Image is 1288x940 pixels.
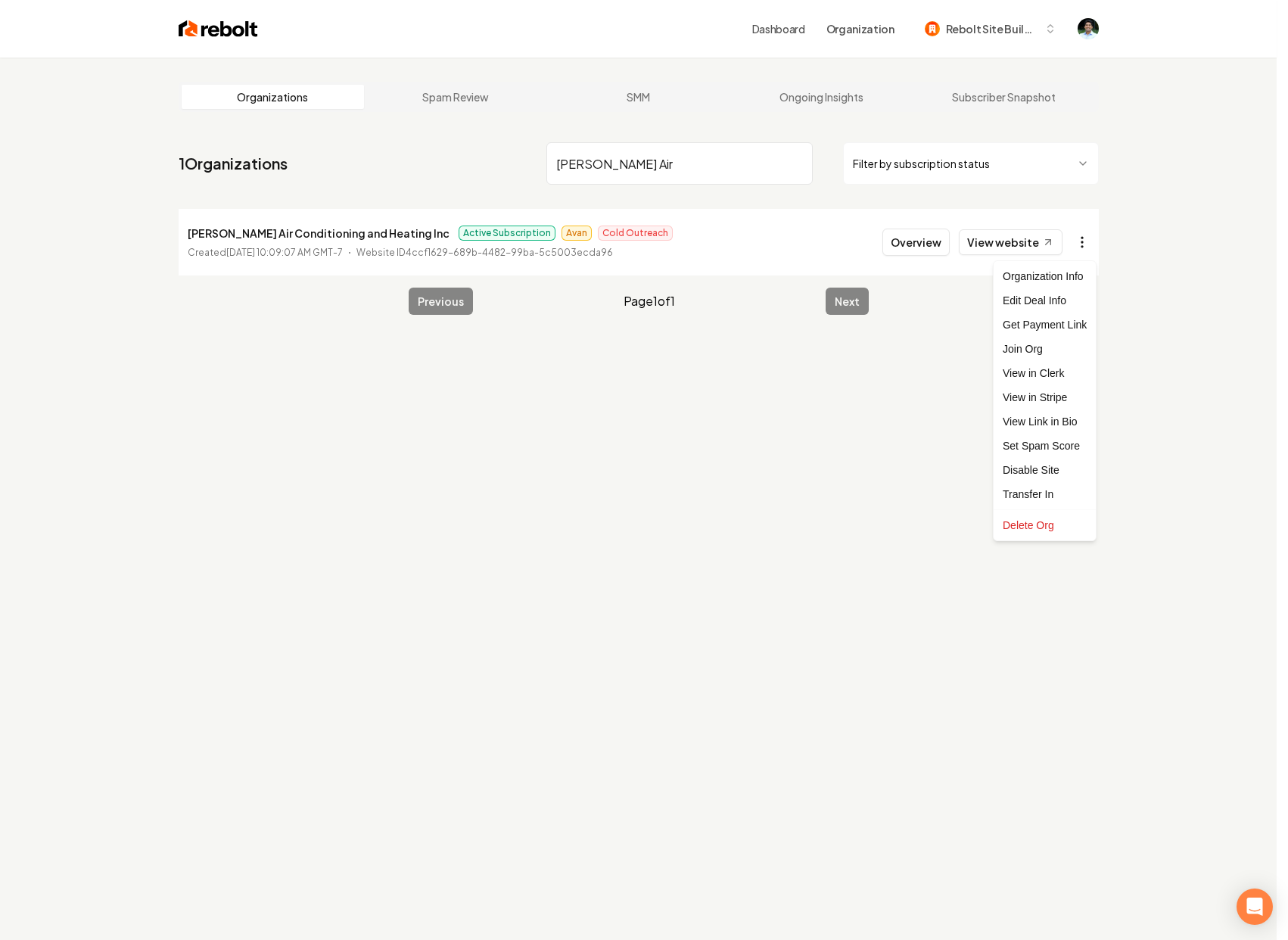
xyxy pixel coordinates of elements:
[997,313,1093,337] div: Get Payment Link
[997,264,1093,288] div: Organization Info
[997,458,1093,482] div: Disable Site
[997,434,1093,458] div: Set Spam Score
[997,288,1093,313] div: Edit Deal Info
[997,482,1093,506] div: Transfer In
[997,513,1093,537] div: Delete Org
[997,385,1093,409] a: View in Stripe
[997,337,1093,361] div: Join Org
[997,361,1093,385] a: View in Clerk
[997,409,1093,434] a: View Link in Bio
